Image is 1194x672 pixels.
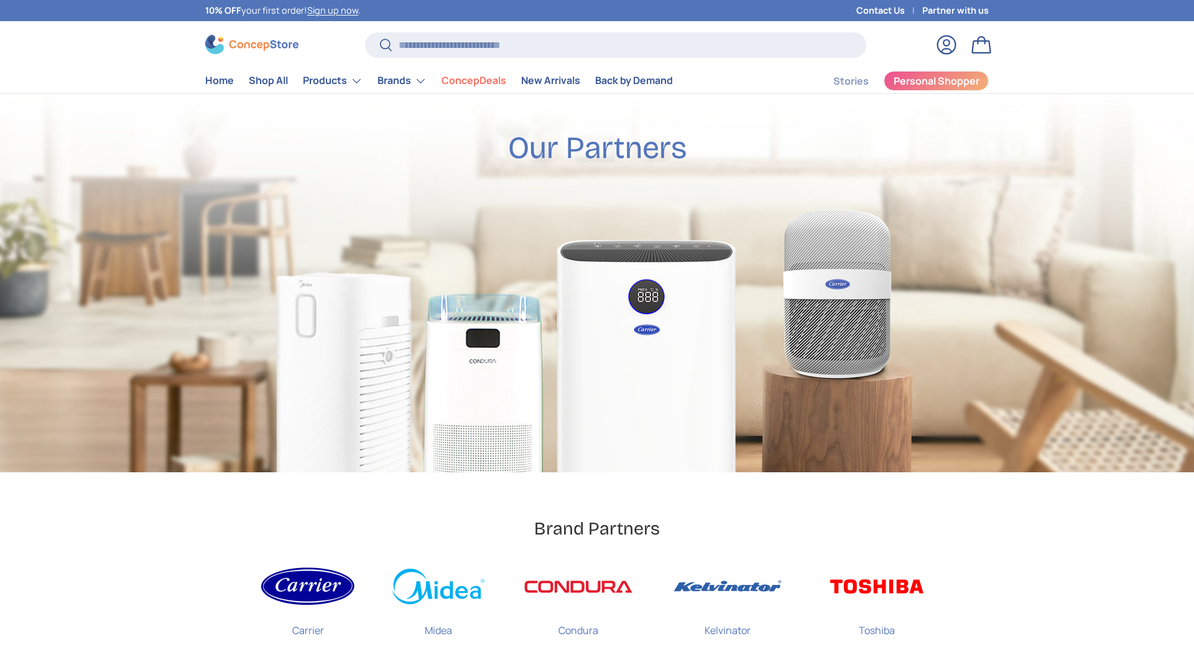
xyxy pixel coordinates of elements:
[292,613,324,638] p: Carrier
[884,71,989,91] a: Personal Shopper
[508,129,687,167] h2: Our Partners
[205,4,361,17] p: your first order! .
[558,613,598,638] p: Condura
[856,4,922,17] a: Contact Us
[534,517,660,540] h2: Brand Partners
[425,613,452,638] p: Midea
[377,68,427,93] a: Brands
[803,68,989,93] nav: Secondary
[261,560,354,648] a: Carrier
[522,560,634,648] a: Condura
[922,4,989,17] a: Partner with us
[894,76,979,86] span: Personal Shopper
[205,4,241,16] strong: 10% OFF
[595,68,673,93] a: Back by Demand
[205,68,673,93] nav: Primary
[392,560,485,648] a: Midea
[307,4,358,16] a: Sign up now
[521,68,580,93] a: New Arrivals
[303,68,363,93] a: Products
[442,68,506,93] a: ConcepDeals
[821,560,933,648] a: Toshiba
[205,68,234,93] a: Home
[672,560,784,648] a: Kelvinator
[249,68,288,93] a: Shop All
[859,613,895,638] p: Toshiba
[370,68,434,93] summary: Brands
[295,68,370,93] summary: Products
[705,613,751,638] p: Kelvinator
[833,69,869,93] a: Stories
[205,35,298,54] img: ConcepStore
